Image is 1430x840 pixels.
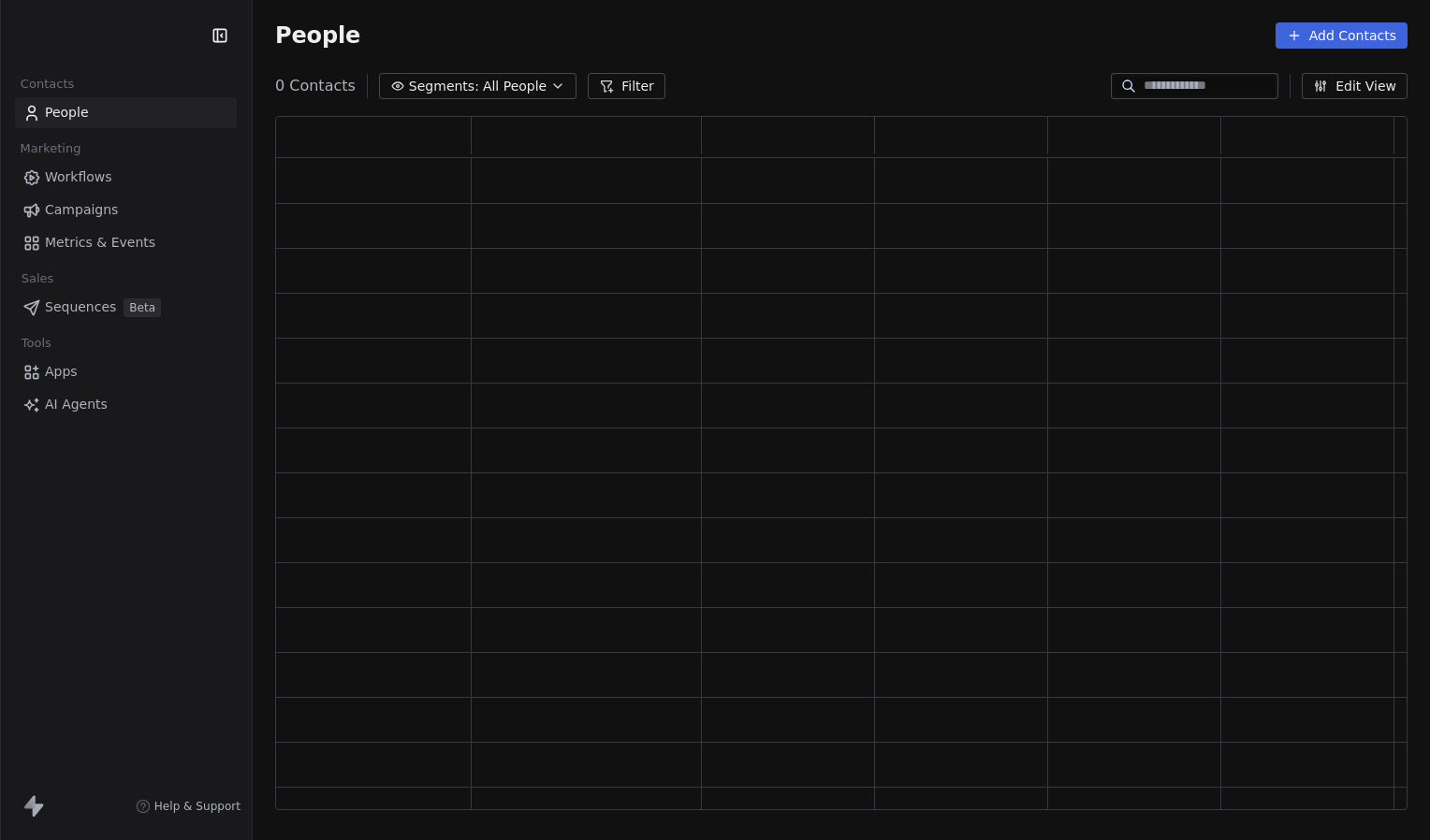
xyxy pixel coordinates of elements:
span: Tools [13,329,59,357]
span: AI Agents [45,395,108,414]
a: AI Agents [15,389,237,420]
button: Filter [588,73,665,99]
button: Edit View [1302,73,1408,99]
span: Segments: [409,77,479,96]
span: Contacts [12,70,82,98]
span: Workflows [45,167,112,187]
a: Metrics & Events [15,227,237,258]
span: Metrics & Events [45,233,155,253]
a: Help & Support [136,799,241,814]
span: All People [483,77,547,96]
span: Campaigns [45,200,118,220]
span: Sequences [45,297,116,317]
span: People [45,103,89,123]
span: Help & Support [154,799,241,814]
button: Add Contacts [1276,22,1408,49]
a: People [15,97,237,128]
span: Apps [45,362,78,382]
a: Apps [15,356,237,387]
span: 0 Contacts [275,75,356,97]
span: People [275,22,360,50]
span: Beta [124,298,161,317]
a: SequencesBeta [15,292,237,323]
span: Sales [13,265,62,293]
a: Workflows [15,162,237,193]
a: Campaigns [15,195,237,225]
span: Marketing [12,135,89,163]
